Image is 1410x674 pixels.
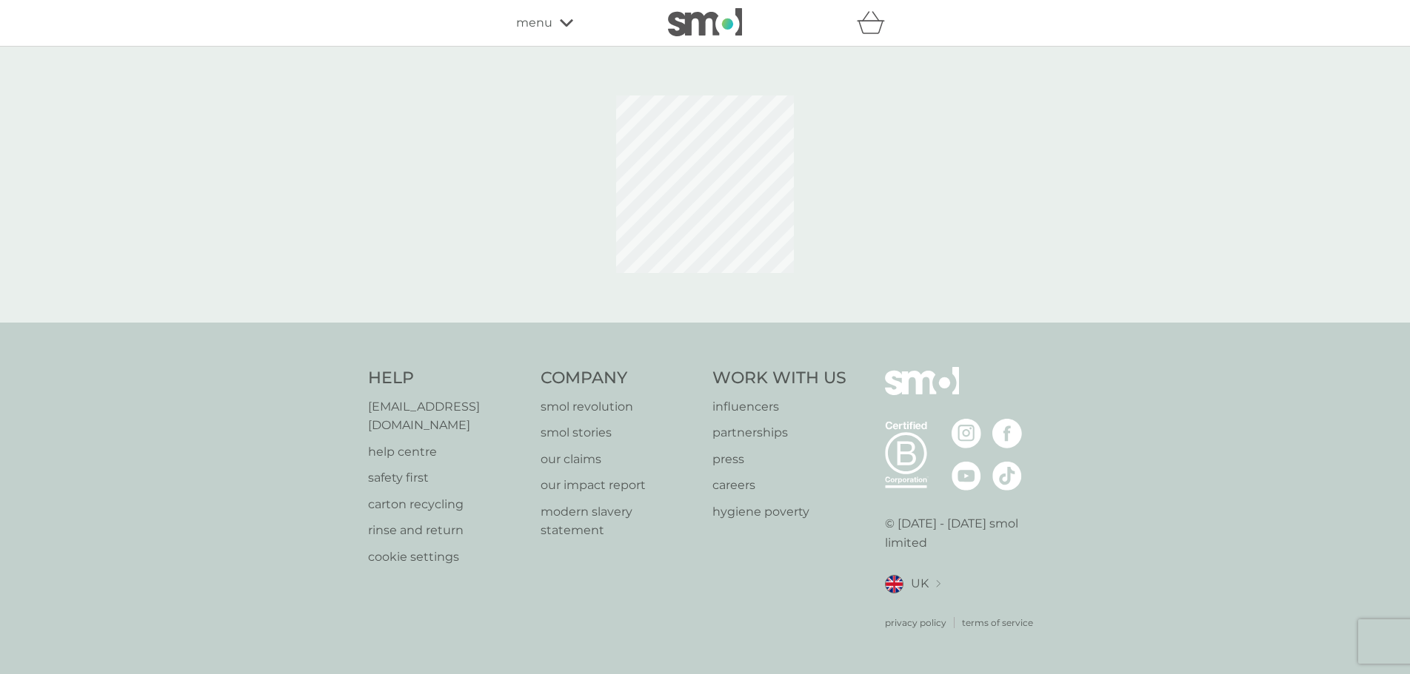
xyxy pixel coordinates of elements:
img: visit the smol Instagram page [952,419,981,448]
a: cookie settings [368,547,526,567]
h4: Help [368,367,526,390]
a: carton recycling [368,495,526,514]
div: basket [857,8,894,38]
a: privacy policy [885,616,946,630]
a: our claims [541,450,698,469]
img: visit the smol Youtube page [952,461,981,491]
a: our impact report [541,476,698,495]
a: careers [712,476,846,495]
a: press [712,450,846,469]
a: [EMAIL_ADDRESS][DOMAIN_NAME] [368,397,526,435]
img: visit the smol Facebook page [992,419,1022,448]
a: modern slavery statement [541,502,698,540]
a: partnerships [712,423,846,442]
p: © [DATE] - [DATE] smol limited [885,514,1043,552]
img: smol [885,367,959,417]
img: visit the smol Tiktok page [992,461,1022,491]
a: safety first [368,468,526,488]
a: smol revolution [541,397,698,417]
h4: Work With Us [712,367,846,390]
a: terms of service [962,616,1033,630]
h4: Company [541,367,698,390]
a: influencers [712,397,846,417]
a: smol stories [541,423,698,442]
img: smol [668,8,742,36]
span: menu [516,13,552,33]
img: select a new location [936,580,940,588]
img: UK flag [885,575,903,593]
a: help centre [368,442,526,462]
a: hygiene poverty [712,502,846,522]
a: rinse and return [368,521,526,540]
span: UK [911,574,929,593]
